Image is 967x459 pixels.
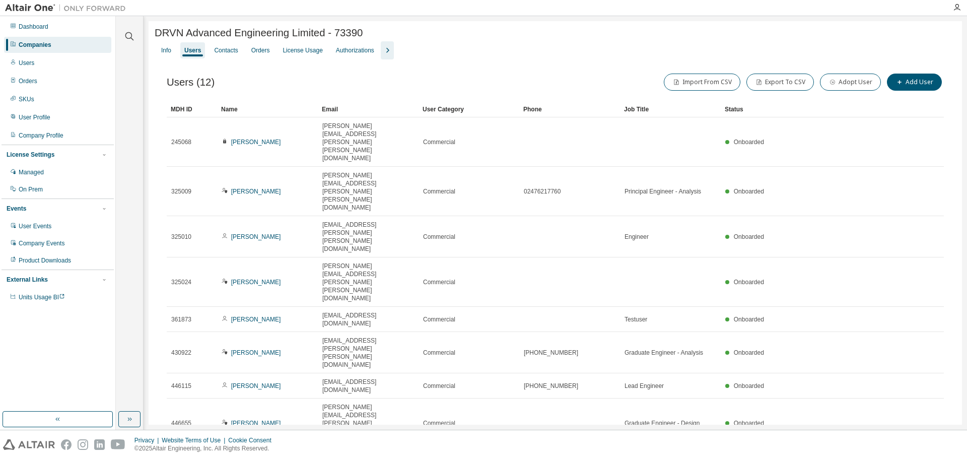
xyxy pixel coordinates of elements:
span: Graduate Engineer - Design [625,419,700,427]
div: Privacy [134,436,162,444]
span: Onboarded [734,316,764,323]
div: Contacts [214,46,238,54]
div: User Profile [19,113,50,121]
span: Commercial [423,349,455,357]
div: Users [184,46,201,54]
div: On Prem [19,185,43,193]
div: Users [19,59,34,67]
span: [EMAIL_ADDRESS][DOMAIN_NAME] [322,311,414,327]
div: Phone [523,101,616,117]
img: youtube.svg [111,439,125,450]
div: Website Terms of Use [162,436,228,444]
img: facebook.svg [61,439,72,450]
div: Info [161,46,171,54]
span: [EMAIL_ADDRESS][PERSON_NAME][PERSON_NAME][DOMAIN_NAME] [322,337,414,369]
p: © 2025 Altair Engineering, Inc. All Rights Reserved. [134,444,278,453]
span: Testuser [625,315,647,323]
span: Commercial [423,187,455,195]
span: [EMAIL_ADDRESS][DOMAIN_NAME] [322,378,414,394]
div: Orders [19,77,37,85]
span: 325024 [171,278,191,286]
button: Export To CSV [746,74,814,91]
div: Email [322,101,415,117]
div: Company Events [19,239,64,247]
button: Import From CSV [664,74,740,91]
div: SKUs [19,95,34,103]
span: [PERSON_NAME][EMAIL_ADDRESS][PERSON_NAME][PERSON_NAME][DOMAIN_NAME] [322,122,414,162]
div: Dashboard [19,23,48,31]
span: [PHONE_NUMBER] [524,349,578,357]
div: Job Title [624,101,717,117]
a: [PERSON_NAME] [231,382,281,389]
span: Graduate Engineer - Analysis [625,349,703,357]
div: Managed [19,168,44,176]
div: MDH ID [171,101,213,117]
span: [PERSON_NAME][EMAIL_ADDRESS][PERSON_NAME][PERSON_NAME][DOMAIN_NAME] [322,171,414,212]
span: Commercial [423,233,455,241]
span: [PERSON_NAME][EMAIL_ADDRESS][PERSON_NAME][PERSON_NAME][DOMAIN_NAME] [322,262,414,302]
span: Onboarded [734,188,764,195]
span: Onboarded [734,233,764,240]
button: Adopt User [820,74,881,91]
span: Onboarded [734,139,764,146]
span: Onboarded [734,382,764,389]
div: External Links [7,276,48,284]
img: altair_logo.svg [3,439,55,450]
a: [PERSON_NAME] [231,279,281,286]
span: Principal Engineer - Analysis [625,187,701,195]
span: 361873 [171,315,191,323]
div: License Settings [7,151,54,159]
span: Onboarded [734,279,764,286]
div: Name [221,101,314,117]
div: Events [7,205,26,213]
span: Engineer [625,233,649,241]
a: [PERSON_NAME] [231,420,281,427]
div: Companies [19,41,51,49]
span: Onboarded [734,420,764,427]
div: License Usage [283,46,322,54]
span: 430922 [171,349,191,357]
img: Altair One [5,3,131,13]
a: [PERSON_NAME] [231,316,281,323]
img: linkedin.svg [94,439,105,450]
span: Commercial [423,315,455,323]
span: 325009 [171,187,191,195]
div: Authorizations [336,46,374,54]
span: Lead Engineer [625,382,664,390]
div: Cookie Consent [228,436,277,444]
a: [PERSON_NAME] [231,188,281,195]
span: DRVN Advanced Engineering Limited - 73390 [155,27,363,39]
span: Commercial [423,138,455,146]
a: [PERSON_NAME] [231,349,281,356]
span: [PERSON_NAME][EMAIL_ADDRESS][PERSON_NAME][PERSON_NAME][DOMAIN_NAME] [322,403,414,443]
span: [PHONE_NUMBER] [524,382,578,390]
span: Commercial [423,278,455,286]
span: Users (12) [167,77,215,88]
span: Commercial [423,419,455,427]
a: [PERSON_NAME] [231,233,281,240]
span: [EMAIL_ADDRESS][PERSON_NAME][PERSON_NAME][DOMAIN_NAME] [322,221,414,253]
div: User Category [423,101,515,117]
div: Company Profile [19,132,63,140]
span: Units Usage BI [19,294,65,301]
span: 245068 [171,138,191,146]
button: Add User [887,74,942,91]
span: 446655 [171,419,191,427]
span: 02476217760 [524,187,561,195]
div: Status [725,101,883,117]
span: 446115 [171,382,191,390]
div: Orders [251,46,270,54]
span: Commercial [423,382,455,390]
img: instagram.svg [78,439,88,450]
a: [PERSON_NAME] [231,139,281,146]
div: Product Downloads [19,256,71,265]
span: Onboarded [734,349,764,356]
span: 325010 [171,233,191,241]
div: User Events [19,222,51,230]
